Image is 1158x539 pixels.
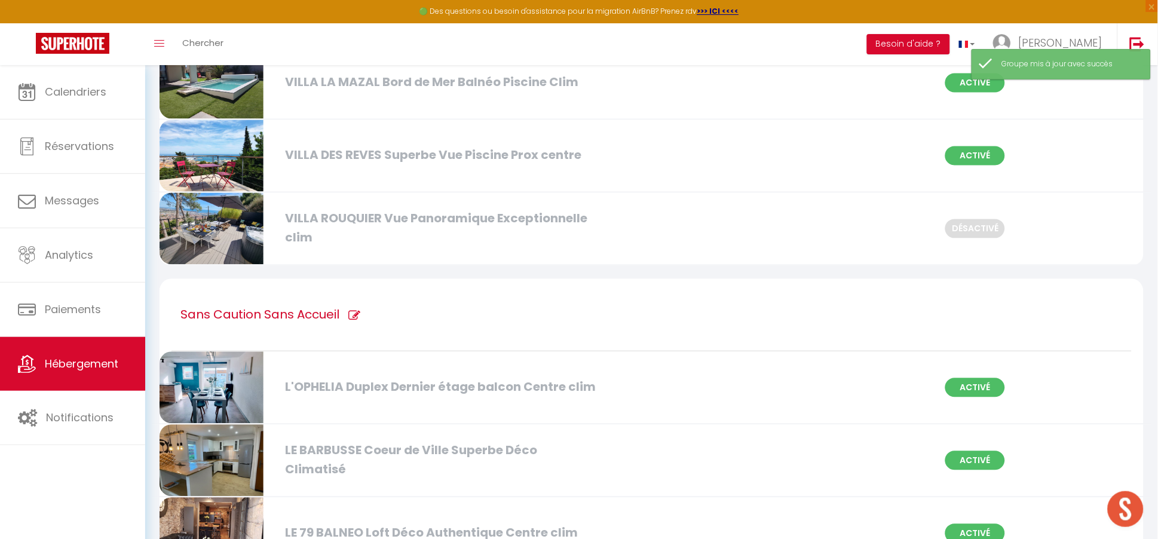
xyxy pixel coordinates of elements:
a: ... [PERSON_NAME] [984,23,1117,65]
div: Groupe mis à jour avec succès [1002,59,1138,70]
span: Notifications [46,410,114,425]
h1: Sans Caution Sans Accueil [180,279,339,351]
img: logout [1130,36,1145,51]
span: Hébergement [45,356,118,371]
span: Chercher [182,36,223,49]
span: Paiements [45,302,101,317]
span: Activé [945,146,1005,166]
div: L'OPHELIA Duplex Dernier étage balcon Centre clim [279,378,596,397]
img: ... [993,34,1011,52]
span: Activé [945,73,1005,93]
span: Activé [945,451,1005,470]
div: LE BARBUSSE Coeur de Ville Superbe Déco Climatisé [279,442,596,479]
div: VILLA ROUQUIER Vue Panoramique Exceptionnelle clim [279,210,596,247]
button: Besoin d'aide ? [867,34,950,54]
span: Réservations [45,139,114,154]
span: Activé [945,378,1005,397]
div: VILLA DES REVES Superbe Vue Piscine Prox centre [279,146,596,165]
img: Super Booking [36,33,109,54]
div: VILLA LA MAZAL Bord de Mer Balnéo Piscine Clim [279,73,596,92]
a: Chercher [173,23,232,65]
div: Ouvrir le chat [1108,491,1144,527]
span: Analytics [45,247,93,262]
span: Messages [45,193,99,208]
span: Calendriers [45,84,106,99]
a: >>> ICI <<<< [697,6,739,16]
span: Désactivé [945,219,1005,238]
span: [PERSON_NAME] [1019,35,1102,50]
